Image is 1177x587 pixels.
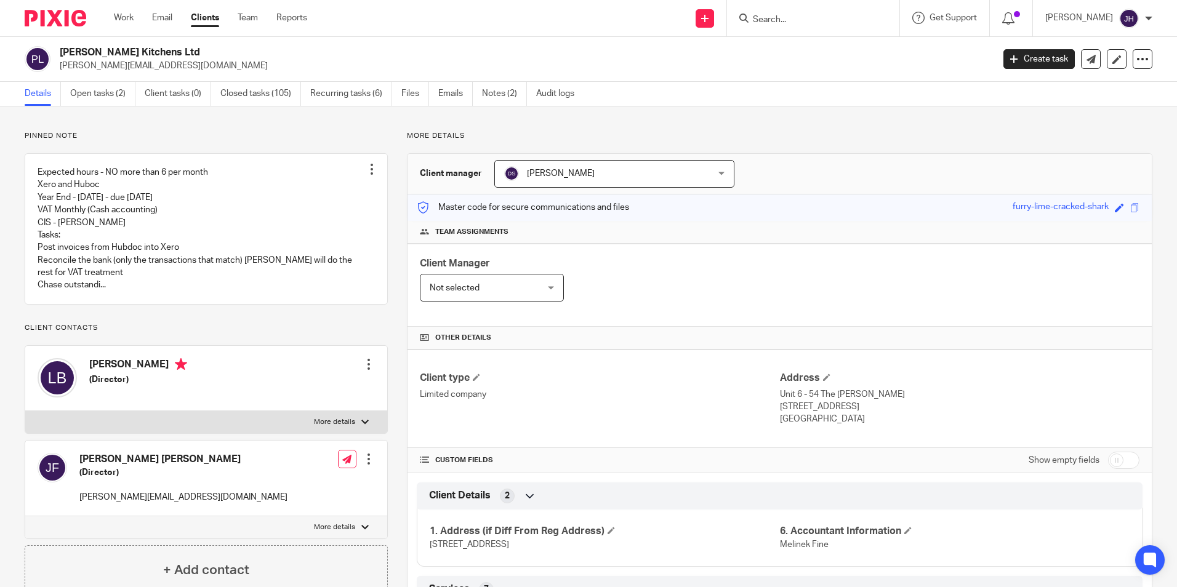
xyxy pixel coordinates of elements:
[536,82,584,106] a: Audit logs
[238,12,258,24] a: Team
[780,540,829,549] span: Melinek Fine
[38,453,67,482] img: svg%3E
[505,490,510,502] span: 2
[504,166,519,181] img: svg%3E
[1013,201,1109,215] div: furry-lime-cracked-shark
[420,258,490,268] span: Client Manager
[152,12,172,24] a: Email
[79,453,287,466] h4: [PERSON_NAME] [PERSON_NAME]
[25,82,61,106] a: Details
[25,46,50,72] img: svg%3E
[145,82,211,106] a: Client tasks (0)
[60,46,800,59] h2: [PERSON_NAME] Kitchens Ltd
[780,401,1139,413] p: [STREET_ADDRESS]
[420,372,779,385] h4: Client type
[60,60,985,72] p: [PERSON_NAME][EMAIL_ADDRESS][DOMAIN_NAME]
[314,417,355,427] p: More details
[1045,12,1113,24] p: [PERSON_NAME]
[420,388,779,401] p: Limited company
[429,489,491,502] span: Client Details
[780,413,1139,425] p: [GEOGRAPHIC_DATA]
[430,540,509,549] span: [STREET_ADDRESS]
[114,12,134,24] a: Work
[420,167,482,180] h3: Client manager
[401,82,429,106] a: Files
[780,525,1130,538] h4: 6. Accountant Information
[79,491,287,503] p: [PERSON_NAME][EMAIL_ADDRESS][DOMAIN_NAME]
[25,323,388,333] p: Client contacts
[25,131,388,141] p: Pinned note
[89,373,187,386] h5: (Director)
[527,169,595,178] span: [PERSON_NAME]
[314,522,355,532] p: More details
[435,333,491,343] span: Other details
[163,561,249,580] h4: + Add contact
[482,82,527,106] a: Notes (2)
[417,201,629,214] p: Master code for secure communications and files
[1029,454,1099,466] label: Show empty fields
[930,14,977,22] span: Get Support
[38,358,77,397] img: svg%3E
[780,388,1139,401] p: Unit 6 - 54 The [PERSON_NAME]
[1119,9,1139,28] img: svg%3E
[420,455,779,465] h4: CUSTOM FIELDS
[430,525,779,538] h4: 1. Address (if Diff From Reg Address)
[25,10,86,26] img: Pixie
[438,82,473,106] a: Emails
[276,12,307,24] a: Reports
[407,131,1152,141] p: More details
[752,15,862,26] input: Search
[191,12,219,24] a: Clients
[89,358,187,373] h4: [PERSON_NAME]
[430,284,480,292] span: Not selected
[1003,49,1075,69] a: Create task
[175,358,187,370] i: Primary
[435,227,508,237] span: Team assignments
[780,372,1139,385] h4: Address
[70,82,135,106] a: Open tasks (2)
[310,82,392,106] a: Recurring tasks (6)
[220,82,301,106] a: Closed tasks (105)
[79,466,287,479] h5: (Director)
